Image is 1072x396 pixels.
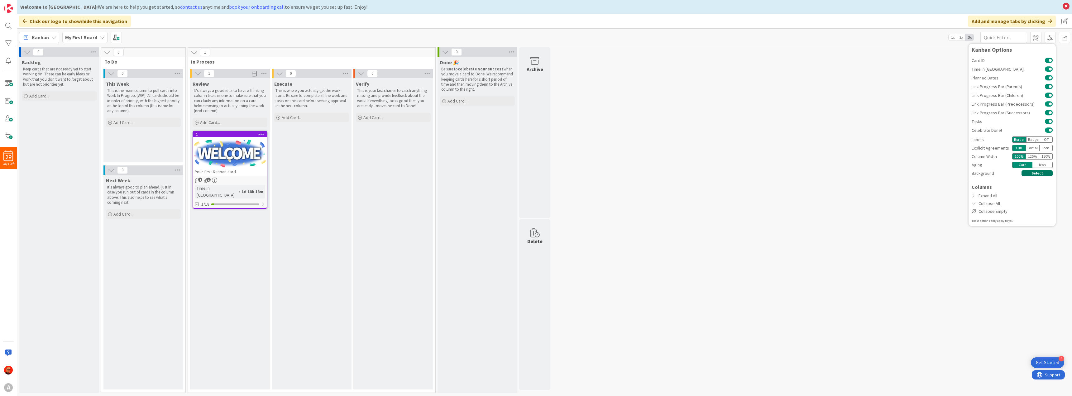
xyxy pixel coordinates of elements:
div: Labels [972,136,1012,143]
span: Add Card... [113,120,133,125]
span: Add Card... [29,93,49,99]
span: In Process [191,59,428,65]
span: Link Progress Bar (Successors) [972,111,1045,115]
span: Link Progress Bar (Parents) [972,84,1045,89]
p: This is your last chance to catch anything missing and provide feedback about the work. If everyt... [357,88,429,108]
span: This Week [106,81,129,87]
span: Add Card... [282,115,302,120]
p: It's always good to plan ahead, just in case you run out of cards in the column above. This also ... [107,185,179,205]
span: Add Card... [200,120,220,125]
img: Visit kanbanzone.com [4,4,13,13]
span: Link Progress Bar (Children) [972,93,1045,98]
div: Columns [969,183,1056,191]
span: Planned Dates [972,76,1045,80]
span: Support [13,1,28,8]
div: Icon [1032,162,1053,168]
div: 1 [196,132,267,136]
div: 1 [193,131,267,137]
div: Your first Kanban card [193,168,267,176]
div: Open Get Started checklist, remaining modules: 4 [1031,357,1064,368]
span: Add Card... [447,98,467,104]
div: A [4,383,13,392]
span: Verify [356,81,369,87]
span: Kanban [32,34,49,41]
strong: celebrate your success [458,66,504,72]
img: CP [4,366,13,375]
div: Border [1012,136,1026,143]
span: 1 [200,49,210,56]
div: 125 % [1026,153,1039,160]
div: Archive [527,65,543,73]
div: Explicit Agreements [972,145,1012,151]
span: 0 [113,49,124,56]
span: 0 [285,70,296,77]
div: Click our logo to show/hide this navigation [19,16,131,27]
div: 1d 18h 18m [240,188,265,195]
span: : [239,188,240,195]
span: 2x [957,34,965,41]
span: 1x [949,34,957,41]
span: Review [193,81,209,87]
div: We are here to help you get started, so anytime and to ensure we get you set up fast. Enjoy! [20,3,1060,11]
span: 1 [204,70,214,77]
div: Collapse Empty [969,208,1056,215]
span: Tasks [972,119,1045,124]
a: contact us [180,4,203,10]
span: 0 [33,48,44,56]
p: It's always a good idea to have a thinking column like this one to make sure that you can clarify... [194,88,266,113]
div: Expand All [969,192,1056,200]
div: Delete [527,237,543,245]
div: Full [1012,145,1026,151]
div: Partial [1026,145,1040,151]
div: Off [1040,136,1053,143]
div: Icon [1040,145,1053,151]
div: Aging [972,162,1012,168]
span: To Do [104,59,178,65]
span: 1 [198,178,202,182]
b: Welcome to [GEOGRAPHIC_DATA]! [20,4,98,10]
span: Done 🎉 [440,59,459,65]
span: Add Card... [363,115,383,120]
span: Next Week [106,177,130,184]
div: Time in [GEOGRAPHIC_DATA] [195,185,239,198]
span: Execute [274,81,292,87]
span: 0 [117,166,128,174]
div: Collapse All [969,200,1056,208]
span: Card ID [972,58,1045,63]
span: Time in [GEOGRAPHIC_DATA] [972,67,1045,71]
div: Card [1012,162,1032,168]
div: These options only apply to you [972,218,1053,223]
span: 0 [367,70,378,77]
span: Background [972,170,994,177]
button: Select [1022,170,1053,176]
span: 3x [965,34,974,41]
a: 1Your first Kanban cardTime in [GEOGRAPHIC_DATA]:1d 18h 18m1/18 [193,131,267,209]
span: 1/18 [201,201,209,208]
p: Keep cards that are not ready yet to start working on. These can be early ideas or work that you ... [23,67,95,87]
p: Be sure to when you move a card to Done. We recommend keeping cards here for s short period of ti... [441,67,514,92]
div: Column Width [972,153,1012,160]
span: 29 [6,155,12,160]
input: Quick Filter... [980,32,1027,43]
span: Celebrate Done! [972,128,1045,132]
div: 100 % [1012,153,1026,160]
span: Add Card... [113,211,133,217]
a: book your onboarding call [229,4,285,10]
div: Add and manage tabs by clicking [968,16,1056,27]
p: This is where you actually get the work done. Be sure to complete all the work and tasks on this ... [275,88,348,108]
p: This is the main column to pull cards into Work In Progress (WIP). All cards should be in order o... [107,88,179,113]
div: Get Started [1036,360,1059,366]
div: 150 % [1039,153,1053,160]
div: Kanban Options [972,47,1053,53]
div: Badge [1026,136,1040,143]
div: 1Your first Kanban card [193,131,267,176]
b: My First Board [65,34,97,41]
span: 1 [207,178,211,182]
div: 4 [1059,356,1064,361]
span: 0 [117,70,128,77]
span: Link Progress Bar (Predecessors) [972,102,1045,106]
span: 0 [451,48,462,56]
span: Backlog [22,59,41,65]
